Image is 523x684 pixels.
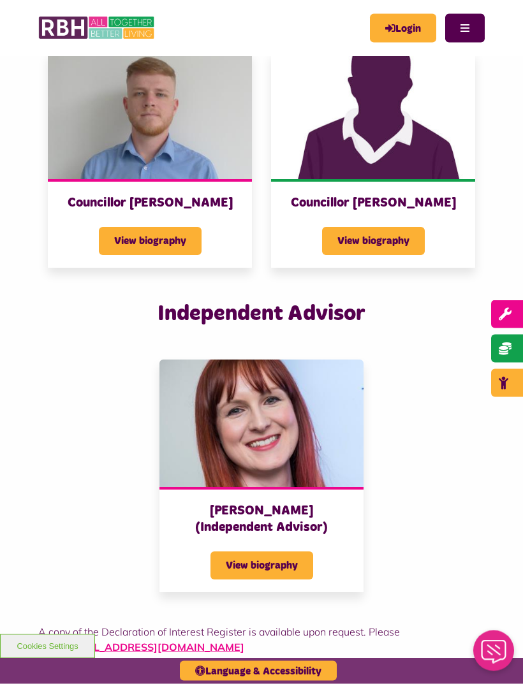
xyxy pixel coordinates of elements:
[61,195,239,212] h3: Councillor [PERSON_NAME]
[322,228,425,256] span: View biography
[271,52,475,268] a: Councillor [PERSON_NAME] View biography
[48,52,252,180] img: Cllr Williams
[159,360,364,488] img: Dalton, Claire
[172,503,351,536] h3: [PERSON_NAME] (Independent Advisor)
[370,14,436,43] a: MyRBH
[210,552,313,580] span: View biography
[271,52,475,180] img: Male 2
[48,52,252,268] a: Councillor [PERSON_NAME] View biography
[159,360,364,593] a: [PERSON_NAME] (Independent Advisor) View biography
[284,195,462,212] h3: Councillor [PERSON_NAME]
[180,661,337,681] button: Language & Accessibility
[38,625,485,655] p: A copy of the Declaration of Interest Register is available upon request. Please email
[38,300,485,328] h2: Independent Advisor
[445,14,485,43] button: Navigation
[64,641,244,654] a: [EMAIL_ADDRESS][DOMAIN_NAME]
[99,228,202,256] span: View biography
[466,627,523,684] iframe: Netcall Web Assistant for live chat
[38,13,156,43] img: RBH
